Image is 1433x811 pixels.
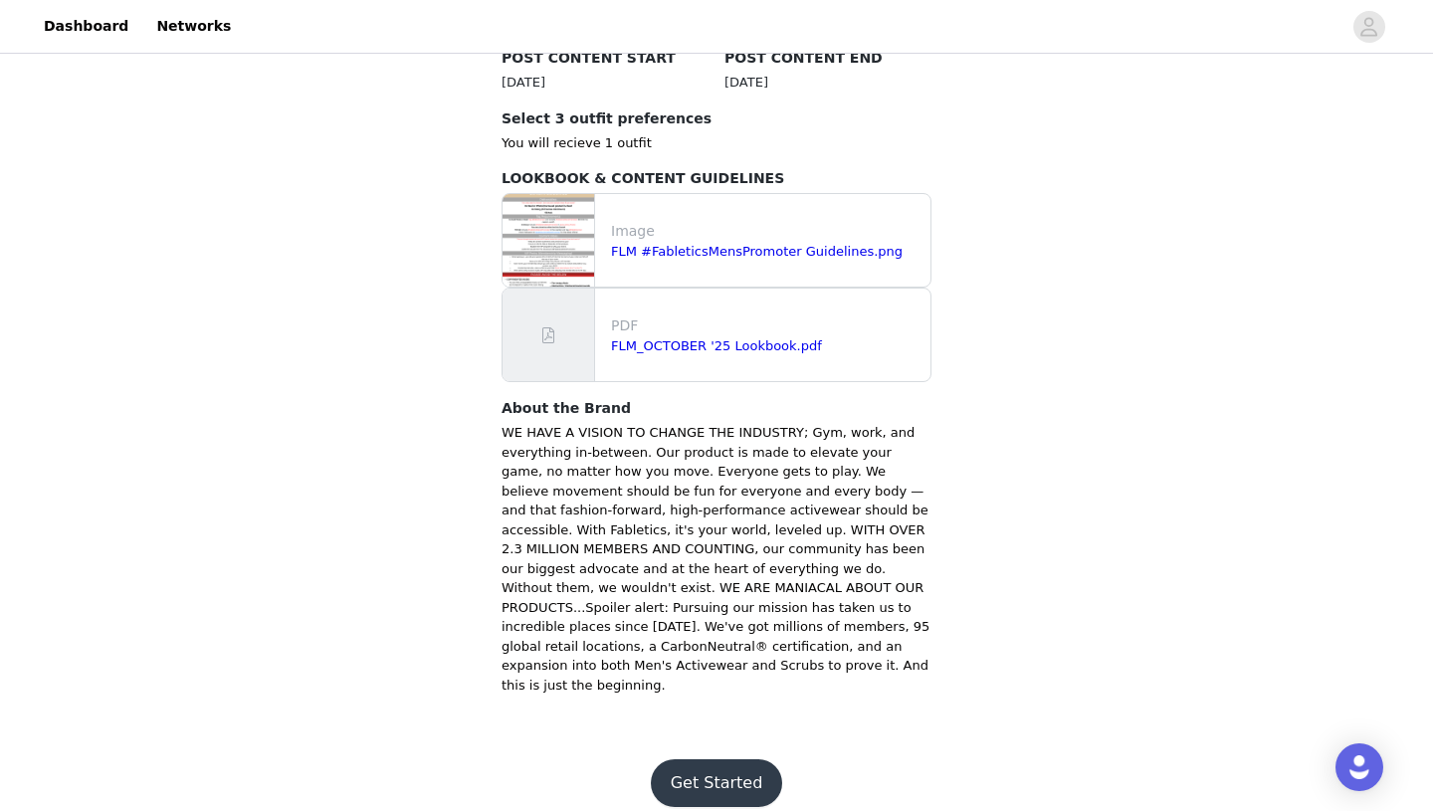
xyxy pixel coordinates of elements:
p: You will recieve 1 outfit [502,133,931,153]
p: WE HAVE A VISION TO CHANGE THE INDUSTRY; Gym, work, and everything in-between. Our product is mad... [502,423,931,695]
h4: Select 3 outfit preferences [502,108,931,129]
button: Get Started [651,759,783,807]
div: Open Intercom Messenger [1335,743,1383,791]
a: FLM_OCTOBER '25 Lookbook.pdf [611,338,822,353]
h4: POST CONTENT END [724,48,931,69]
h4: About the Brand [502,398,931,419]
div: [DATE] [724,73,931,93]
img: file [503,194,594,287]
p: PDF [611,315,922,336]
h4: LOOKBOOK & CONTENT GUIDELINES [502,168,931,189]
a: FLM #FableticsMensPromoter Guidelines.png [611,244,903,259]
h4: POST CONTENT START [502,48,709,69]
p: Image [611,221,922,242]
div: [DATE] [502,73,709,93]
a: Networks [144,4,243,49]
div: avatar [1359,11,1378,43]
a: Dashboard [32,4,140,49]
